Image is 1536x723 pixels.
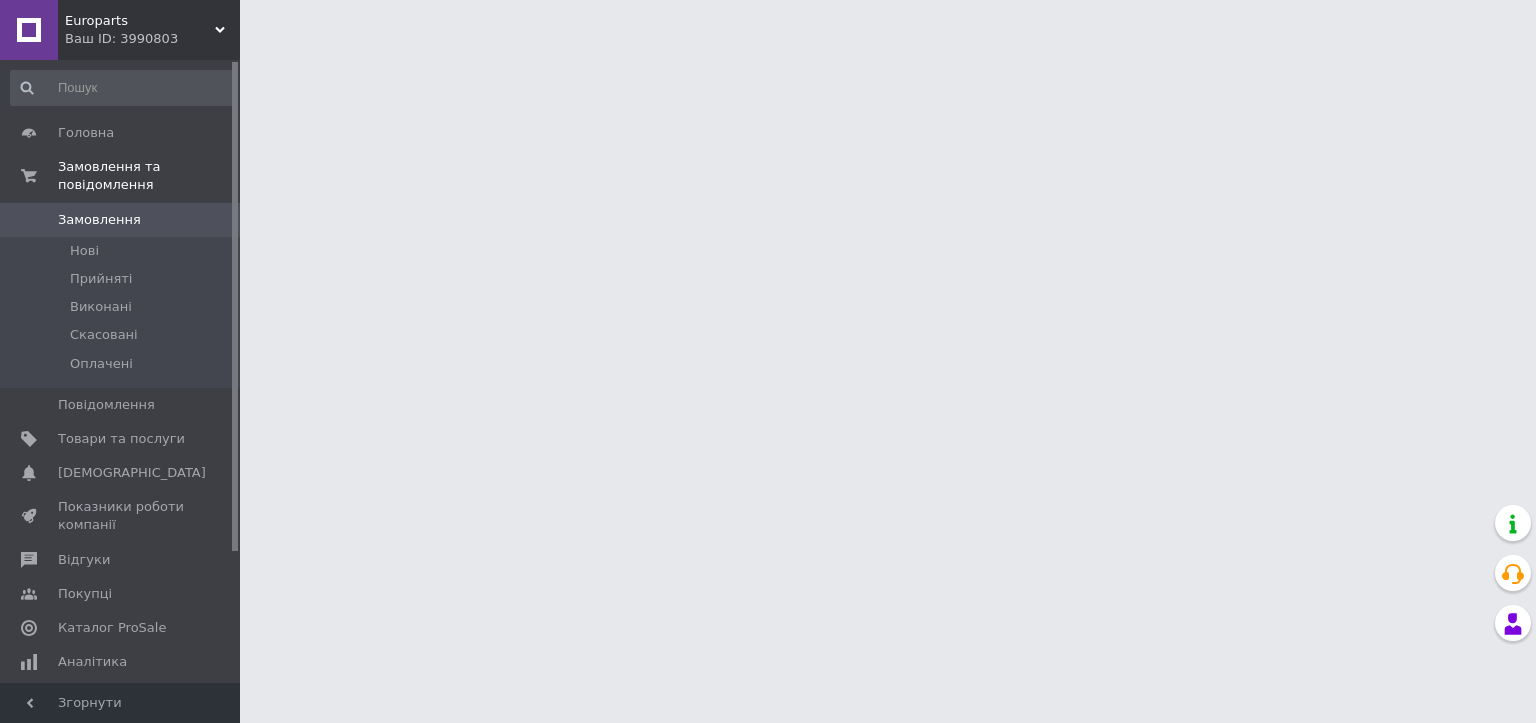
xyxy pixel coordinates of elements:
[70,298,132,316] span: Виконані
[58,396,155,414] span: Повідомлення
[65,30,240,48] div: Ваш ID: 3990803
[70,242,99,260] span: Нові
[58,619,166,637] span: Каталог ProSale
[58,158,240,194] span: Замовлення та повідомлення
[58,464,206,482] span: [DEMOGRAPHIC_DATA]
[70,270,132,288] span: Прийняті
[58,585,112,603] span: Покупці
[70,326,138,344] span: Скасовані
[70,355,133,373] span: Оплачені
[58,551,110,569] span: Відгуки
[58,430,185,448] span: Товари та послуги
[58,653,127,671] span: Аналітика
[10,70,236,106] input: Пошук
[58,498,185,534] span: Показники роботи компанії
[58,124,114,142] span: Головна
[58,211,141,229] span: Замовлення
[65,12,215,30] span: Europarts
